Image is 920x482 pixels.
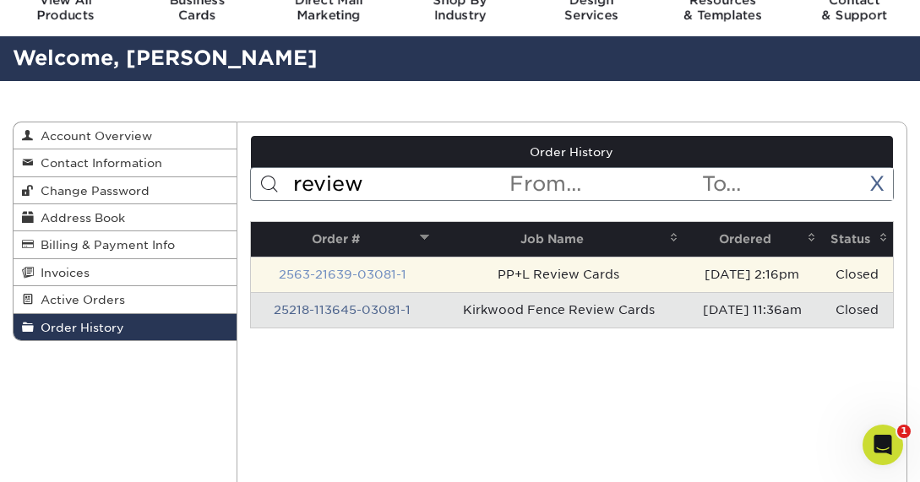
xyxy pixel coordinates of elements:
span: Contact Information [34,156,162,170]
a: Address Book [14,204,237,231]
a: 25218-113645-03081-1 [274,303,411,317]
td: PP+L Review Cards [434,257,683,292]
a: Change Password [14,177,237,204]
a: X [869,171,885,196]
td: Closed [821,292,893,328]
th: Order # [251,222,434,257]
span: Active Orders [34,293,125,306]
a: Billing & Payment Info [14,231,237,258]
th: Status [821,222,893,257]
a: Order History [14,314,237,340]
span: 1 [897,425,911,438]
span: Address Book [34,211,125,225]
span: Billing & Payment Info [34,238,175,252]
a: Order History [251,136,893,168]
iframe: Intercom live chat [863,425,903,465]
td: [DATE] 2:16pm [683,257,822,292]
input: Search Orders... [291,168,508,200]
span: Order History [34,321,124,334]
input: From... [508,168,700,200]
a: Account Overview [14,122,237,149]
td: Kirkwood Fence Review Cards [434,292,683,328]
a: 2563-21639-03081-1 [279,268,406,281]
td: [DATE] 11:36am [683,292,822,328]
a: Active Orders [14,286,237,313]
span: Change Password [34,184,150,198]
a: Invoices [14,259,237,286]
td: Closed [821,257,893,292]
th: Ordered [683,222,822,257]
input: To... [700,168,893,200]
span: Account Overview [34,129,152,143]
a: Contact Information [14,149,237,176]
span: Invoices [34,266,90,279]
th: Job Name [434,222,683,257]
